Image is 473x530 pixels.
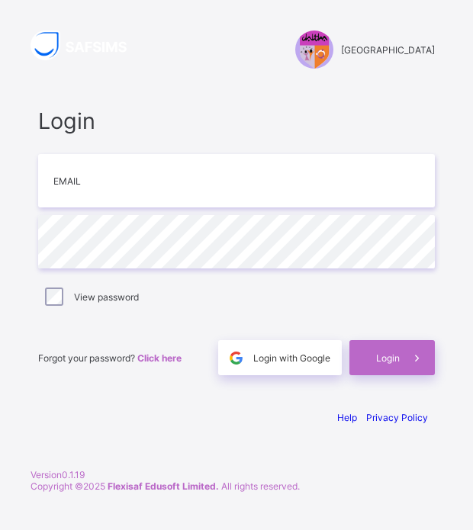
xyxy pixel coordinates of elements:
[366,412,428,423] a: Privacy Policy
[38,108,435,134] span: Login
[341,44,435,56] span: [GEOGRAPHIC_DATA]
[31,31,145,60] img: SAFSIMS Logo
[227,349,245,367] img: google.396cfc9801f0270233282035f929180a.svg
[108,480,219,492] strong: Flexisaf Edusoft Limited.
[31,469,442,480] span: Version 0.1.19
[337,412,357,423] a: Help
[74,291,139,303] label: View password
[31,480,300,492] span: Copyright © 2025 All rights reserved.
[38,352,182,364] span: Forgot your password?
[253,352,330,364] span: Login with Google
[137,352,182,364] a: Click here
[376,352,400,364] span: Login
